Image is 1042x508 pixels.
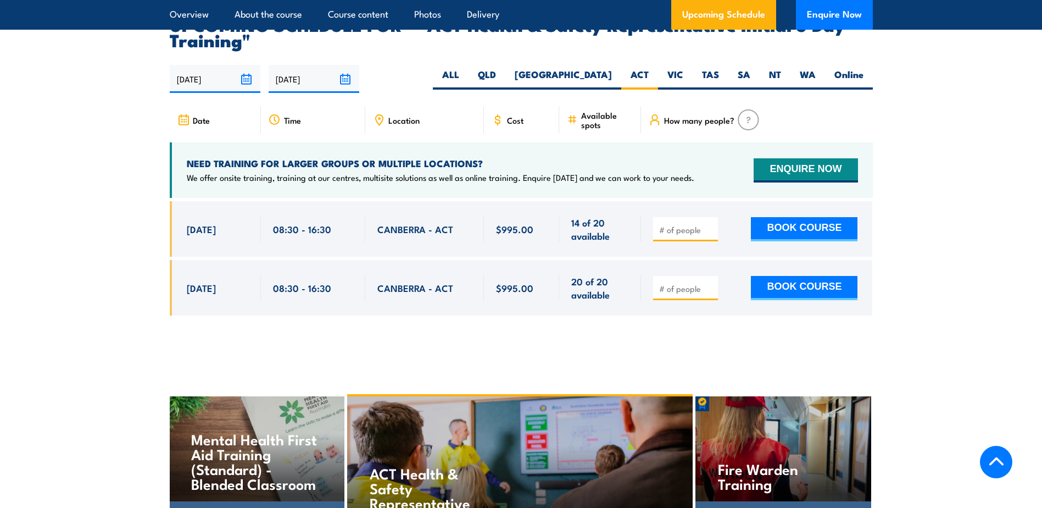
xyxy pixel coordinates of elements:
label: [GEOGRAPHIC_DATA] [505,68,621,90]
h4: Fire Warden Training [718,461,848,491]
input: To date [269,65,359,93]
span: Available spots [581,111,633,129]
span: CANBERRA - ACT [377,281,453,294]
button: BOOK COURSE [751,217,857,241]
label: TAS [693,68,728,90]
span: 08:30 - 16:30 [273,223,331,235]
label: SA [728,68,760,90]
span: 20 of 20 available [571,275,629,301]
span: How many people? [664,115,734,125]
button: BOOK COURSE [751,276,857,300]
span: $995.00 [496,281,533,294]
h4: Mental Health First Aid Training (Standard) - Blended Classroom [191,432,321,491]
span: Cost [507,115,523,125]
input: # of people [659,283,714,294]
label: NT [760,68,790,90]
input: # of people [659,224,714,235]
label: WA [790,68,825,90]
span: [DATE] [187,281,216,294]
span: [DATE] [187,223,216,235]
label: ACT [621,68,658,90]
label: Online [825,68,873,90]
label: VIC [658,68,693,90]
button: ENQUIRE NOW [754,158,857,183]
label: QLD [469,68,505,90]
span: CANBERRA - ACT [377,223,453,235]
p: We offer onsite training, training at our centres, multisite solutions as well as online training... [187,172,694,183]
label: ALL [433,68,469,90]
span: 14 of 20 available [571,216,629,242]
h4: NEED TRAINING FOR LARGER GROUPS OR MULTIPLE LOCATIONS? [187,157,694,169]
span: Time [284,115,301,125]
span: Date [193,115,210,125]
input: From date [170,65,260,93]
span: Location [388,115,420,125]
span: $995.00 [496,223,533,235]
h2: UPCOMING SCHEDULE FOR - "ACT Health & Safety Representative Initial 5 Day Training" [170,16,873,47]
span: 08:30 - 16:30 [273,281,331,294]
